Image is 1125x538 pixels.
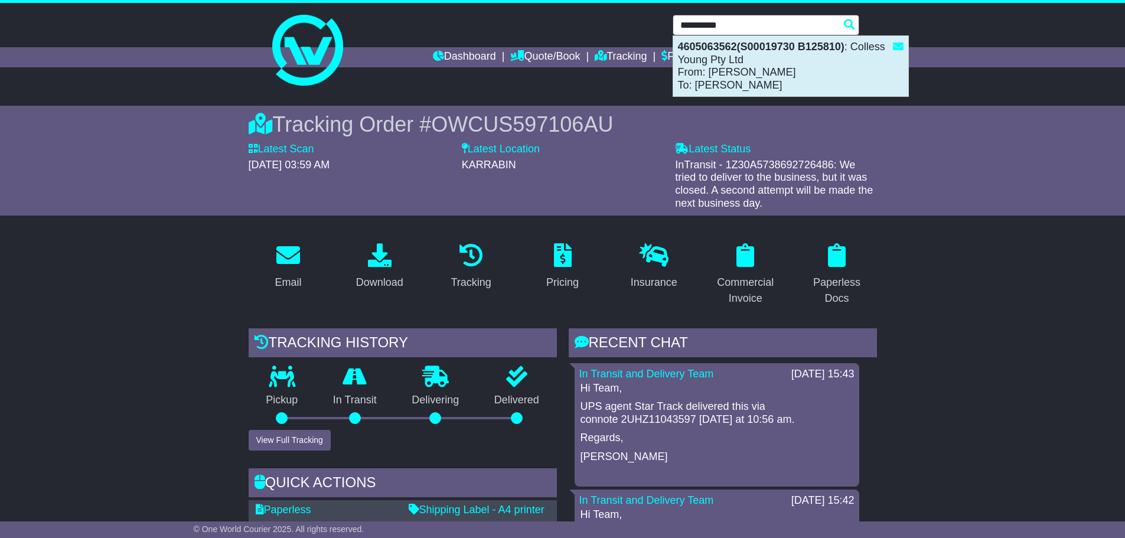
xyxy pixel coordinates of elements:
a: Paperless Docs [797,239,877,311]
p: Delivered [477,394,557,407]
p: UPS agent Star Track delivered this via connote 2UHZ11043597 [DATE] at 10:56 am. [581,400,853,426]
a: In Transit and Delivery Team [579,494,714,506]
div: Quick Actions [249,468,557,500]
a: Shipping Label - A4 printer [409,504,544,516]
span: © One World Courier 2025. All rights reserved. [194,524,364,534]
a: Insurance [623,239,685,295]
div: Commercial Invoice [713,275,778,307]
p: In Transit [315,394,394,407]
p: Regards, [581,432,853,445]
a: In Transit and Delivery Team [579,368,714,380]
p: Hi Team, [581,508,853,521]
div: : Colless Young Pty Ltd From: [PERSON_NAME] To: [PERSON_NAME] [673,36,908,96]
div: Download [356,275,403,291]
div: Email [275,275,301,291]
label: Latest Location [462,143,540,156]
span: InTransit - 1Z30A5738692726486: We tried to deliver to the business, but it was closed. A second ... [675,159,873,209]
div: Tracking Order # [249,112,877,137]
div: Tracking [451,275,491,291]
a: Commercial Invoice [706,239,785,311]
span: KARRABIN [462,159,516,171]
a: Pricing [539,239,586,295]
p: Hi Team, [581,382,853,395]
label: Latest Status [675,143,751,156]
div: [DATE] 15:42 [791,494,855,507]
div: RECENT CHAT [569,328,877,360]
p: [PERSON_NAME] [581,451,853,464]
label: Latest Scan [249,143,314,156]
p: Pickup [249,394,316,407]
button: View Full Tracking [249,430,331,451]
p: Delivering [394,394,477,407]
div: [DATE] 15:43 [791,368,855,381]
a: Dashboard [433,47,496,67]
a: Download [348,239,411,295]
strong: 4605063562(S00019730 B125810) [678,41,844,53]
div: Pricing [546,275,579,291]
div: Tracking history [249,328,557,360]
a: Paperless [256,504,311,516]
a: Email [267,239,309,295]
span: [DATE] 03:59 AM [249,159,330,171]
a: Tracking [595,47,647,67]
a: Tracking [443,239,498,295]
div: Insurance [631,275,677,291]
a: Quote/Book [510,47,580,67]
span: OWCUS597106AU [431,112,613,136]
div: Paperless Docs [805,275,869,307]
a: Financials [661,47,715,67]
